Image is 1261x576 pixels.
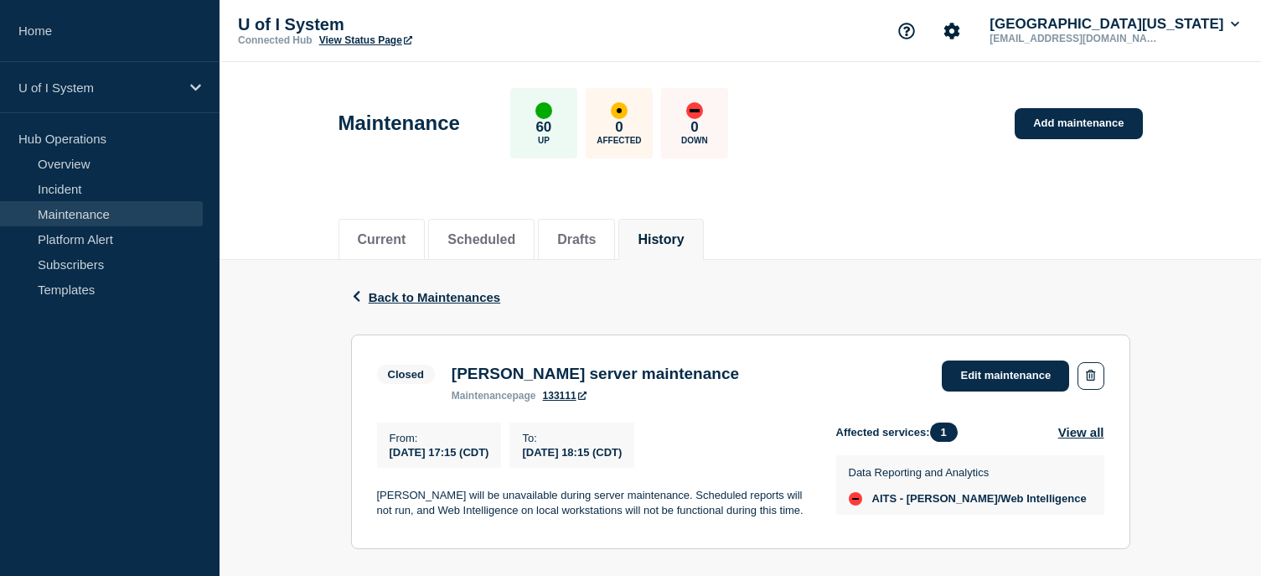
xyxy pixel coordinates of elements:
p: Connected Hub [238,34,313,46]
span: Back to Maintenances [369,290,501,304]
p: Data Reporting and Analytics [849,466,1087,479]
a: Edit maintenance [942,361,1069,392]
a: View Status Page [319,34,412,46]
p: 0 [615,119,623,136]
button: [GEOGRAPHIC_DATA][US_STATE] [986,16,1243,33]
p: [EMAIL_ADDRESS][DOMAIN_NAME] [986,33,1160,44]
a: 133111 [543,390,587,402]
p: Affected [597,136,641,145]
span: Affected services: [836,423,966,442]
p: U of I System [238,15,573,34]
span: AITS - [PERSON_NAME]/Web Intelligence [872,492,1087,506]
button: Drafts [557,232,596,247]
div: up [535,102,552,119]
div: down [849,492,862,506]
div: down [686,102,703,119]
button: Support [889,13,924,49]
p: Down [681,136,708,145]
span: maintenance [452,390,513,402]
button: View all [1058,423,1104,442]
button: Back to Maintenances [351,290,501,304]
p: page [452,390,536,402]
button: Current [358,232,406,247]
span: [DATE] 18:15 (CDT) [522,446,622,459]
span: Closed [377,365,435,384]
span: 1 [930,423,958,442]
p: 60 [535,119,551,136]
h1: Maintenance [339,112,460,135]
p: [PERSON_NAME] will be unavailable during server maintenance. Scheduled reports will not run, and ... [377,488,809,519]
button: Account settings [934,13,969,49]
p: 0 [690,119,698,136]
p: To : [522,432,622,444]
button: History [638,232,684,247]
p: U of I System [18,80,179,95]
span: [DATE] 17:15 (CDT) [390,446,489,459]
a: Add maintenance [1015,108,1142,139]
h3: [PERSON_NAME] server maintenance [452,365,739,383]
p: From : [390,432,489,444]
p: Up [538,136,550,145]
button: Scheduled [447,232,515,247]
div: affected [611,102,628,119]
